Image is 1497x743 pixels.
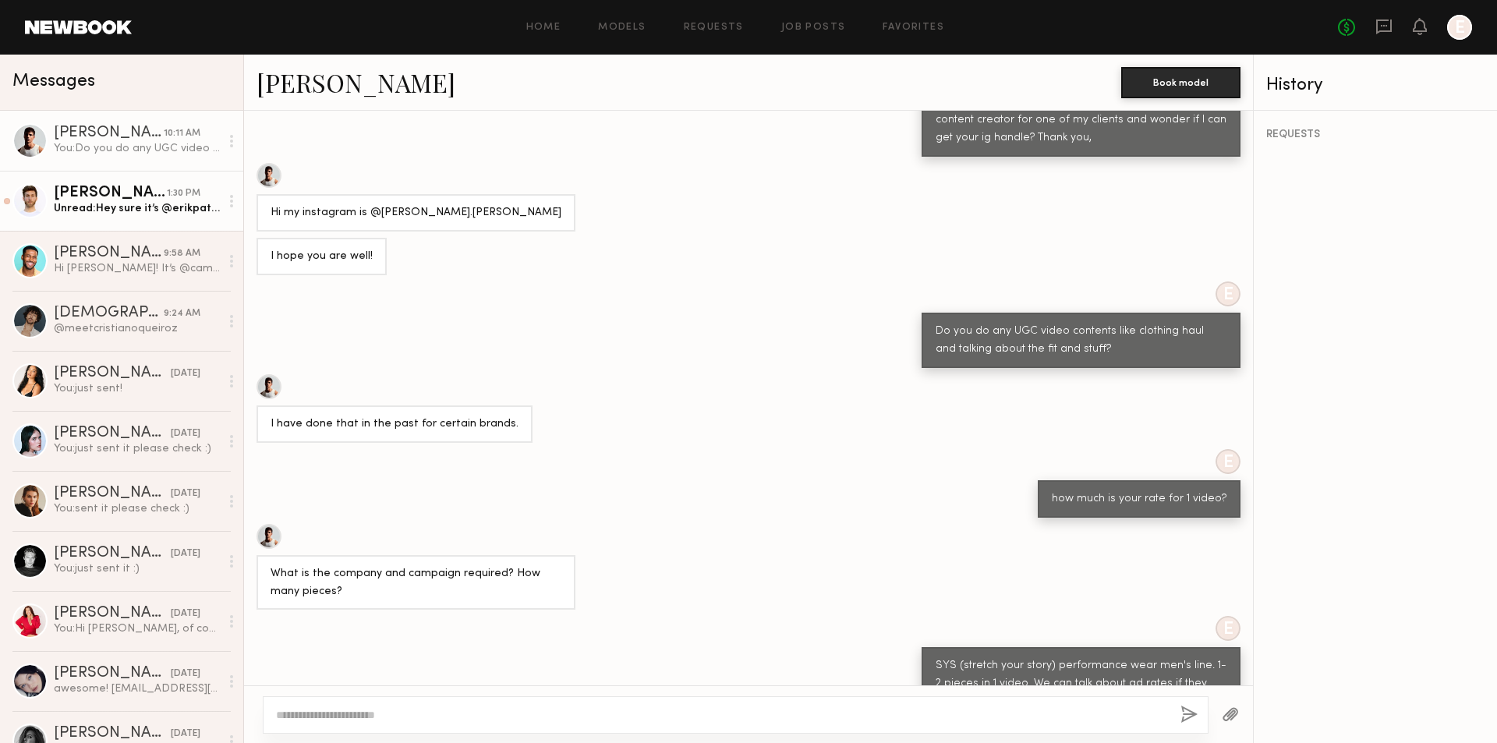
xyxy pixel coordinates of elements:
[1121,67,1240,98] button: Book model
[684,23,744,33] a: Requests
[54,726,171,741] div: [PERSON_NAME]
[54,621,220,636] div: You: Hi [PERSON_NAME], of course! Np, just let me know the time you can come by for a casting the...
[54,441,220,456] div: You: just sent it please check :)
[164,126,200,141] div: 10:11 AM
[54,546,171,561] div: [PERSON_NAME]
[54,186,167,201] div: [PERSON_NAME]
[936,94,1226,147] div: Hi [PERSON_NAME], how are you? I'm looking for a content creator for one of my clients and wonder...
[54,306,164,321] div: [DEMOGRAPHIC_DATA][PERSON_NAME]
[1447,15,1472,40] a: E
[781,23,846,33] a: Job Posts
[171,486,200,501] div: [DATE]
[54,426,171,441] div: [PERSON_NAME]
[271,248,373,266] div: I hope you are well!
[1266,76,1485,94] div: History
[271,565,561,601] div: What is the company and campaign required? How many pieces?
[54,561,220,576] div: You: just sent it :)
[54,321,220,336] div: @meetcristianoqueiroz
[1052,490,1226,508] div: how much is your rate for 1 video?
[1266,129,1485,140] div: REQUESTS
[257,65,455,99] a: [PERSON_NAME]
[171,607,200,621] div: [DATE]
[936,323,1226,359] div: Do you do any UGC video contents like clothing haul and talking about the fit and stuff?
[54,666,171,681] div: [PERSON_NAME]
[171,667,200,681] div: [DATE]
[54,381,220,396] div: You: just sent!
[12,73,95,90] span: Messages
[271,416,518,433] div: I have done that in the past for certain brands.
[883,23,944,33] a: Favorites
[171,547,200,561] div: [DATE]
[167,186,200,201] div: 1:30 PM
[54,681,220,696] div: awesome! [EMAIL_ADDRESS][DOMAIN_NAME]
[54,246,164,261] div: [PERSON_NAME]
[271,204,561,222] div: Hi my instagram is @[PERSON_NAME].[PERSON_NAME]
[164,246,200,261] div: 9:58 AM
[54,261,220,276] div: Hi [PERSON_NAME]! It’s @cam3kings
[54,141,220,156] div: You: Do you do any UGC video contents like clothing haul and talking about the fit and stuff?
[54,366,171,381] div: [PERSON_NAME]
[54,606,171,621] div: [PERSON_NAME]
[54,126,164,141] div: [PERSON_NAME]
[526,23,561,33] a: Home
[54,486,171,501] div: [PERSON_NAME]
[54,201,220,216] div: Unread: Hey sure it’s @erikpatten I don’t have a huge following and normally create UGC for brand...
[54,501,220,516] div: You: sent it please check :)
[171,727,200,741] div: [DATE]
[1121,75,1240,88] a: Book model
[936,657,1226,729] div: SYS (stretch your story) performance wear men's line. 1-2 pieces in 1 video. We can talk about ad...
[171,366,200,381] div: [DATE]
[598,23,646,33] a: Models
[164,306,200,321] div: 9:24 AM
[171,426,200,441] div: [DATE]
